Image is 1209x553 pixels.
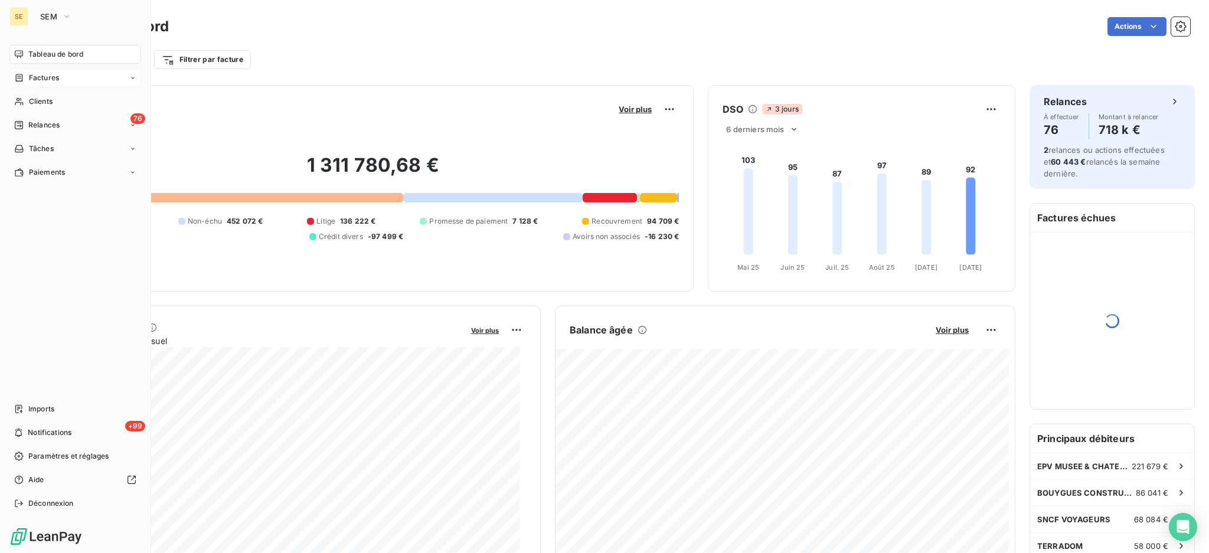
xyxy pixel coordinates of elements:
button: Voir plus [615,104,655,114]
span: Déconnexion [28,498,74,509]
span: Notifications [28,427,71,438]
span: Promesse de paiement [429,216,508,227]
tspan: Juil. 25 [826,263,849,271]
span: 60 443 € [1051,157,1086,166]
tspan: Août 25 [869,263,895,271]
span: Relances [28,120,60,130]
h6: DSO [723,102,743,116]
span: 6 derniers mois [726,125,784,134]
span: 7 128 € [512,216,538,227]
span: 58 000 € [1134,541,1168,551]
span: Paiements [29,167,65,178]
span: Avoirs non associés [573,231,640,242]
span: TERRADOM [1037,541,1083,551]
h4: 76 [1044,120,1079,139]
span: 136 222 € [340,216,375,227]
span: Non-échu [188,216,222,227]
span: Montant à relancer [1099,113,1159,120]
span: Litige [316,216,335,227]
span: -97 499 € [368,231,403,242]
tspan: Mai 25 [738,263,760,271]
h6: Principaux débiteurs [1030,424,1194,453]
span: Imports [28,404,54,414]
span: 86 041 € [1136,488,1168,498]
h2: 1 311 780,68 € [67,153,679,189]
img: Logo LeanPay [9,527,83,546]
span: Factures [29,73,59,83]
h6: Balance âgée [570,323,633,337]
span: Chiffre d'affaires mensuel [67,335,463,347]
tspan: [DATE] [960,263,982,271]
span: SNCF VOYAGEURS [1037,515,1110,524]
tspan: Juin 25 [781,263,805,271]
span: Recouvrement [592,216,642,227]
span: 2 [1044,145,1048,155]
h4: 718 k € [1099,120,1159,139]
span: +99 [125,421,145,431]
span: BOUYGUES CONSTRUCTION IDF GUYANCOUR [1037,488,1136,498]
button: Filtrer par facture [154,50,251,69]
div: SE [9,7,28,26]
tspan: [DATE] [915,263,937,271]
div: Open Intercom Messenger [1169,513,1197,541]
button: Voir plus [932,325,972,335]
span: Voir plus [936,325,969,335]
a: Aide [9,470,141,489]
h6: Relances [1044,94,1087,109]
span: Voir plus [619,104,652,114]
span: 3 jours [762,104,802,114]
span: Crédit divers [319,231,363,242]
span: -16 230 € [645,231,679,242]
span: 68 084 € [1134,515,1168,524]
span: Tâches [29,143,54,154]
span: Voir plus [471,326,499,335]
button: Voir plus [468,325,502,335]
span: À effectuer [1044,113,1079,120]
span: Aide [28,475,44,485]
span: 76 [130,113,145,124]
span: Paramètres et réglages [28,451,109,462]
span: 221 679 € [1132,462,1168,471]
span: 452 072 € [227,216,263,227]
h6: Factures échues [1030,204,1194,232]
button: Actions [1107,17,1166,36]
span: SEM [40,12,57,21]
span: 94 709 € [647,216,679,227]
span: relances ou actions effectuées et relancés la semaine dernière. [1044,145,1165,178]
span: Clients [29,96,53,107]
span: EPV MUSEE & CHATEAU [1037,462,1132,471]
span: Tableau de bord [28,49,83,60]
